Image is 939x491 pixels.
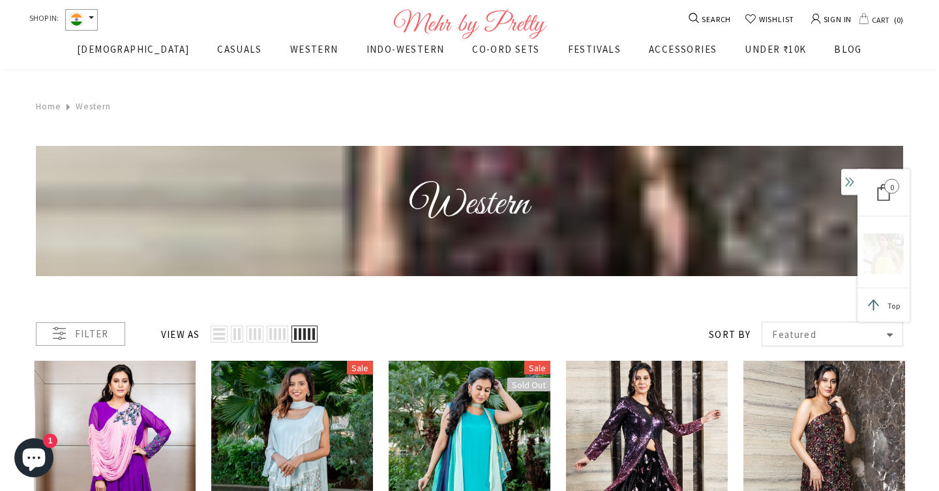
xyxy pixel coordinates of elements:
a: FESTIVALS [568,42,621,68]
span: ACCESSORIES [649,43,717,55]
img: Logo Footer [393,9,546,39]
a: Western [76,101,112,112]
span: SIGN IN [821,10,852,27]
a: BLOG [834,42,862,68]
inbox-online-store-chat: Shopify online store chat [10,438,57,481]
div: Filter [36,322,125,346]
span: WESTERN [290,43,338,55]
span: CART [869,12,891,27]
img: Western [36,146,903,276]
label: Sort by [709,328,751,342]
a: SIGN IN [811,8,852,29]
a: CO-ORD SETS [472,42,539,68]
span: Western [410,179,529,230]
a: SEARCH [690,12,731,27]
a: UNDER ₹10K [745,42,806,68]
span: CASUALS [217,43,262,55]
span: Top [887,300,900,310]
div: 0 [875,184,892,201]
a: WESTERN [290,42,338,68]
a: CASUALS [217,42,262,68]
span: [DEMOGRAPHIC_DATA] [77,43,189,55]
a: CART 0 [859,12,906,27]
a: WISHLIST [745,12,794,27]
span: UNDER ₹10K [745,43,806,55]
span: INDO-WESTERN [366,43,445,55]
span: 0 [891,12,906,27]
span: WISHLIST [756,12,794,27]
label: View as [161,328,200,342]
span: CO-ORD SETS [472,43,539,55]
span: 0 [884,179,899,194]
a: [DEMOGRAPHIC_DATA] [77,42,189,68]
a: Home [36,98,61,115]
span: BLOG [834,43,862,55]
span: SHOP IN: [29,9,59,31]
span: SEARCH [700,12,731,27]
span: Featured [772,328,881,342]
a: ACCESSORIES [649,42,717,68]
span: FESTIVALS [568,43,621,55]
a: INDO-WESTERN [366,42,445,68]
img: 8_x300.png [863,234,904,274]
